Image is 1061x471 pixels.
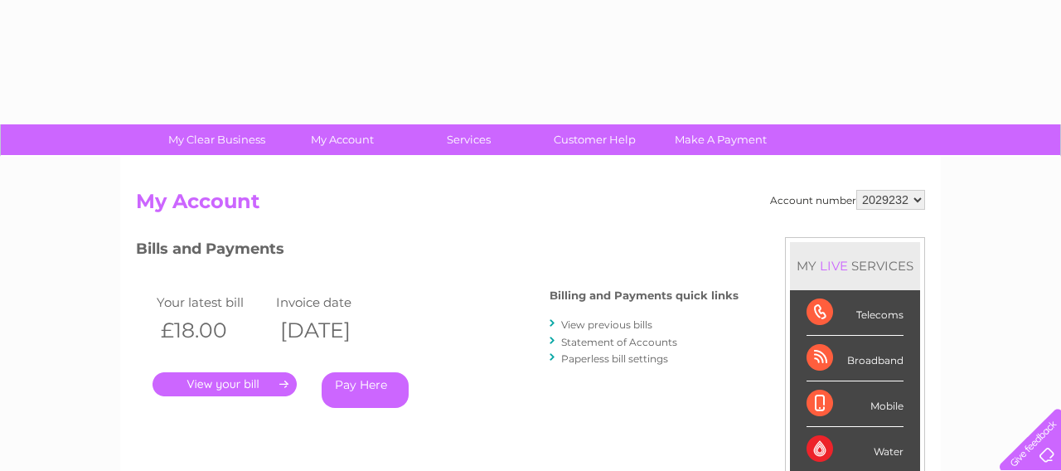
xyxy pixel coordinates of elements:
[322,372,409,408] a: Pay Here
[790,242,920,289] div: MY SERVICES
[561,352,668,365] a: Paperless bill settings
[550,289,739,302] h4: Billing and Payments quick links
[136,190,925,221] h2: My Account
[526,124,663,155] a: Customer Help
[652,124,789,155] a: Make A Payment
[807,381,904,427] div: Mobile
[272,313,391,347] th: [DATE]
[272,291,391,313] td: Invoice date
[153,313,272,347] th: £18.00
[153,291,272,313] td: Your latest bill
[770,190,925,210] div: Account number
[807,336,904,381] div: Broadband
[816,258,851,274] div: LIVE
[807,290,904,336] div: Telecoms
[561,336,677,348] a: Statement of Accounts
[561,318,652,331] a: View previous bills
[400,124,537,155] a: Services
[153,372,297,396] a: .
[274,124,411,155] a: My Account
[148,124,285,155] a: My Clear Business
[136,237,739,266] h3: Bills and Payments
